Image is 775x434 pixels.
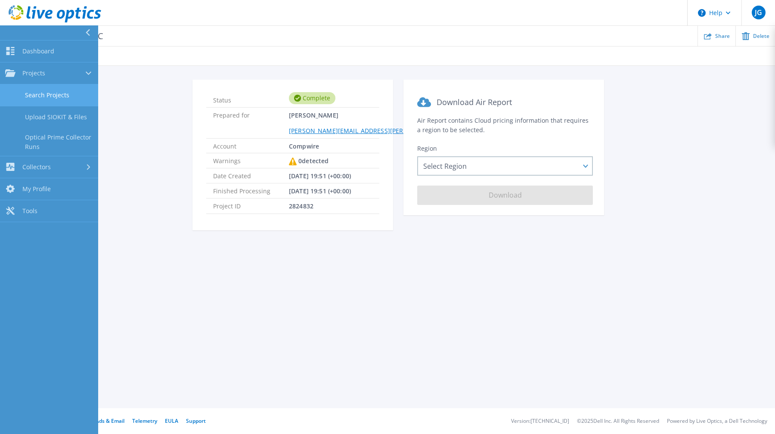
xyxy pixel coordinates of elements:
[715,34,730,39] span: Share
[289,153,329,169] div: 0 detected
[417,116,589,134] span: Air Report contains Cloud pricing information that requires a region to be selected.
[417,186,593,205] button: Download
[417,156,593,176] div: Select Region
[22,185,51,193] span: My Profile
[289,183,351,198] span: [DATE] 19:51 (+00:00)
[96,417,124,425] a: Ads & Email
[132,417,157,425] a: Telemetry
[213,198,289,213] span: Project ID
[667,418,767,424] li: Powered by Live Optics, a Dell Technology
[22,47,54,55] span: Dashboard
[577,418,659,424] li: © 2025 Dell Inc. All Rights Reserved
[437,97,512,107] span: Download Air Report
[213,93,289,104] span: Status
[213,108,289,138] span: Prepared for
[753,34,769,39] span: Delete
[417,144,437,152] span: Region
[213,139,289,153] span: Account
[289,198,313,213] span: 2824832
[289,108,490,138] span: [PERSON_NAME]
[289,139,319,153] span: Compwire
[511,418,569,424] li: Version: [TECHNICAL_ID]
[755,9,762,16] span: JG
[22,163,51,171] span: Collectors
[165,417,178,425] a: EULA
[213,183,289,198] span: Finished Processing
[213,168,289,183] span: Date Created
[289,168,351,183] span: [DATE] 19:51 (+00:00)
[22,207,37,215] span: Tools
[186,417,206,425] a: Support
[289,127,490,135] a: [PERSON_NAME][EMAIL_ADDRESS][PERSON_NAME][DOMAIN_NAME]
[289,92,335,104] div: Complete
[213,153,289,168] span: Warnings
[22,69,45,77] span: Projects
